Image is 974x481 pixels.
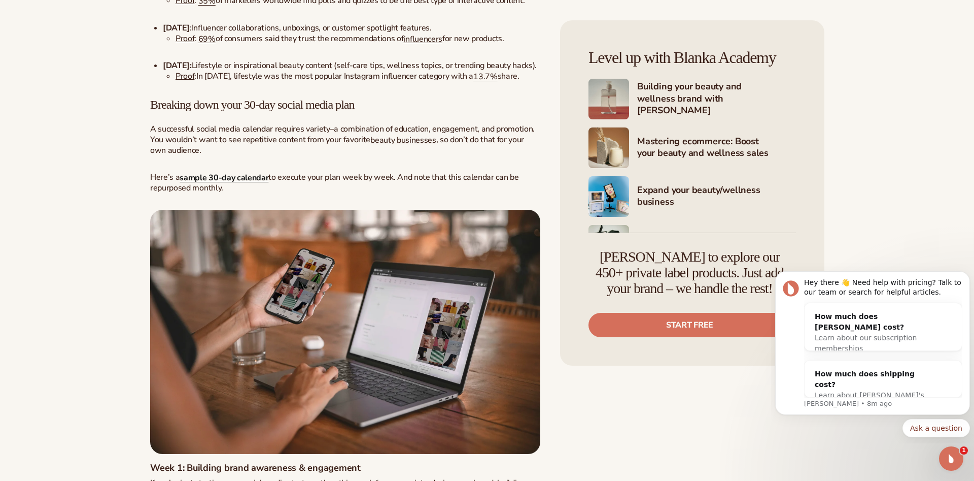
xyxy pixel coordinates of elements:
[150,98,355,111] span: Breaking down your 30-day social media plan
[150,134,524,156] span: , so don’t do that for your own audience.
[588,225,629,266] img: Shopify Image 8
[150,210,540,454] img: Working on social digital content
[150,210,540,454] a: Sign up - Blanka Brand
[939,446,963,471] iframe: Intercom live chat
[150,462,361,474] span: Week 1: Building brand awareness & engagement
[180,172,268,183] a: sample 30-day calendar
[150,172,518,194] span: Here’s a to execute your plan week by week. And note that this calendar can be repurposed monthly.
[588,176,629,217] img: Shopify Image 7
[588,49,796,67] h4: Level up with Blanka Academy
[163,22,190,34] strong: [DATE]
[637,81,796,117] h4: Building your beauty and wellness brand with [PERSON_NAME]
[637,184,796,209] h4: Expand your beauty/wellness business
[176,33,194,44] span: Proof
[960,446,968,455] span: 1
[588,79,796,119] a: Shopify Image 5 Building your beauty and wellness brand with [PERSON_NAME]
[588,313,791,337] a: Start free
[176,71,196,82] span: :
[588,127,629,168] img: Shopify Image 6
[163,22,192,34] span: :
[588,79,629,119] img: Shopify Image 5
[216,33,404,44] span: of consumers said they trust the recommendations of
[588,127,796,168] a: Shopify Image 6 Mastering ecommerce: Boost your beauty and wellness sales
[498,71,519,82] span: share.
[176,33,196,44] span: :
[404,33,442,44] a: influencers
[771,262,974,443] iframe: Intercom notifications message
[150,123,535,145] span: A successful social media calendar requires variety–a combination of education, engagement, and p...
[198,33,216,44] a: 69%
[588,225,796,266] a: Shopify Image 8 Marketing your beauty and wellness brand 101
[192,22,432,34] span: Influencer collaborations, unboxings, or customer spotlight features.
[588,176,796,217] a: Shopify Image 7 Expand your beauty/wellness business
[588,249,791,296] h4: [PERSON_NAME] to explore our 450+ private label products. Just add your brand – we handle the rest!
[637,136,796,161] h4: Mastering ecommerce: Boost your beauty and wellness sales
[176,71,194,82] span: Proof
[196,71,473,82] span: In [DATE], lifestyle was the most popular Instagram influencer category with a
[442,33,504,44] span: for new products.
[473,71,497,82] a: 13.7%
[163,60,192,71] strong: [DATE]:
[192,60,537,71] span: Lifestyle or inspirational beauty content (self-care tips, wellness topics, or trending beauty ha...
[370,134,436,145] a: beauty businesses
